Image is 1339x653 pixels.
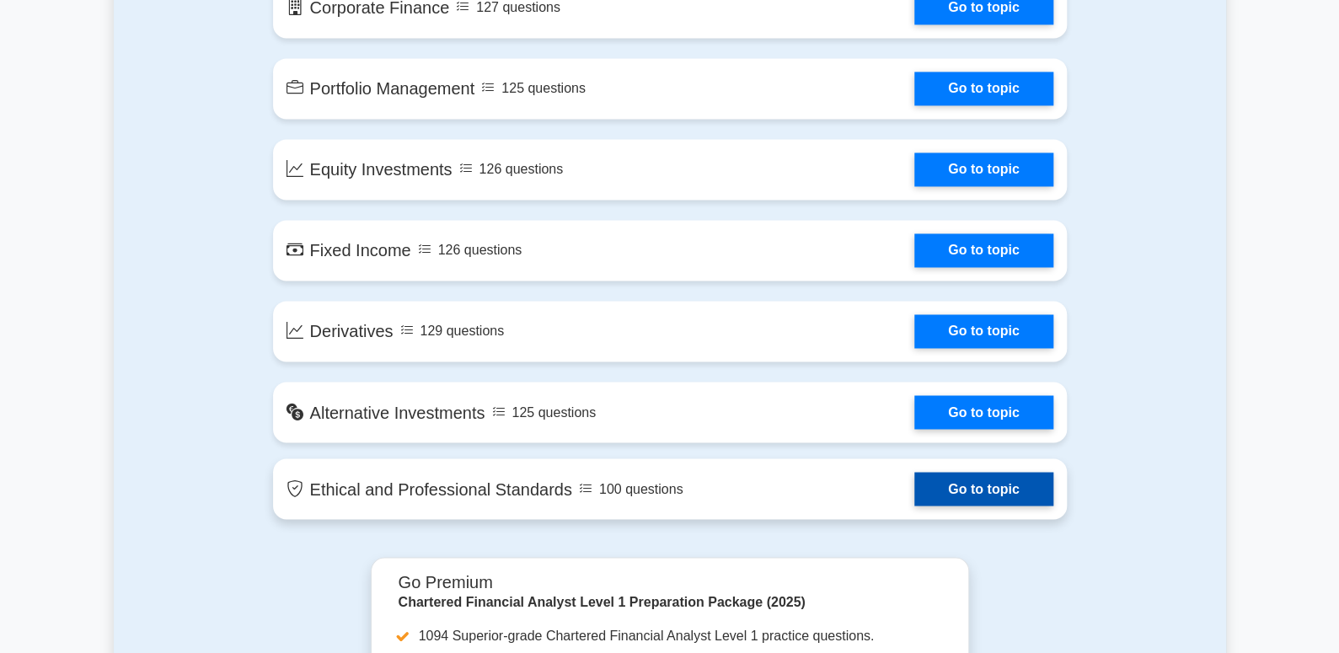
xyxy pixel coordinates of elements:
[914,395,1052,429] a: Go to topic
[914,153,1052,186] a: Go to topic
[914,72,1052,105] a: Go to topic
[914,233,1052,267] a: Go to topic
[914,472,1052,506] a: Go to topic
[914,314,1052,348] a: Go to topic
